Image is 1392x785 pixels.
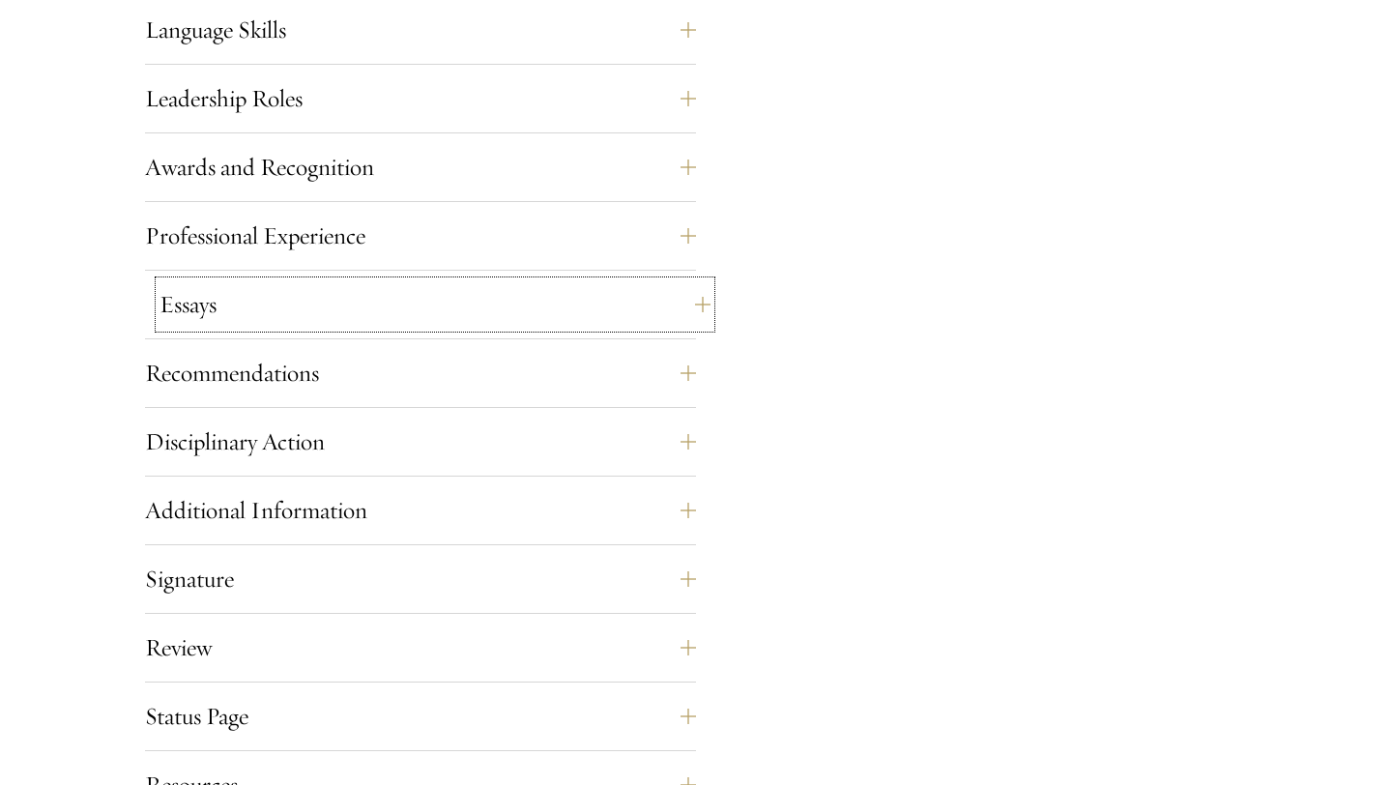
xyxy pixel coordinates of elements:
button: Status Page [145,693,696,740]
button: Essays [159,281,710,328]
button: Leadership Roles [145,75,696,122]
button: Professional Experience [145,213,696,259]
button: Awards and Recognition [145,144,696,190]
button: Additional Information [145,487,696,534]
button: Disciplinary Action [145,419,696,465]
button: Language Skills [145,7,696,53]
button: Review [145,625,696,671]
button: Recommendations [145,350,696,396]
button: Signature [145,556,696,602]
